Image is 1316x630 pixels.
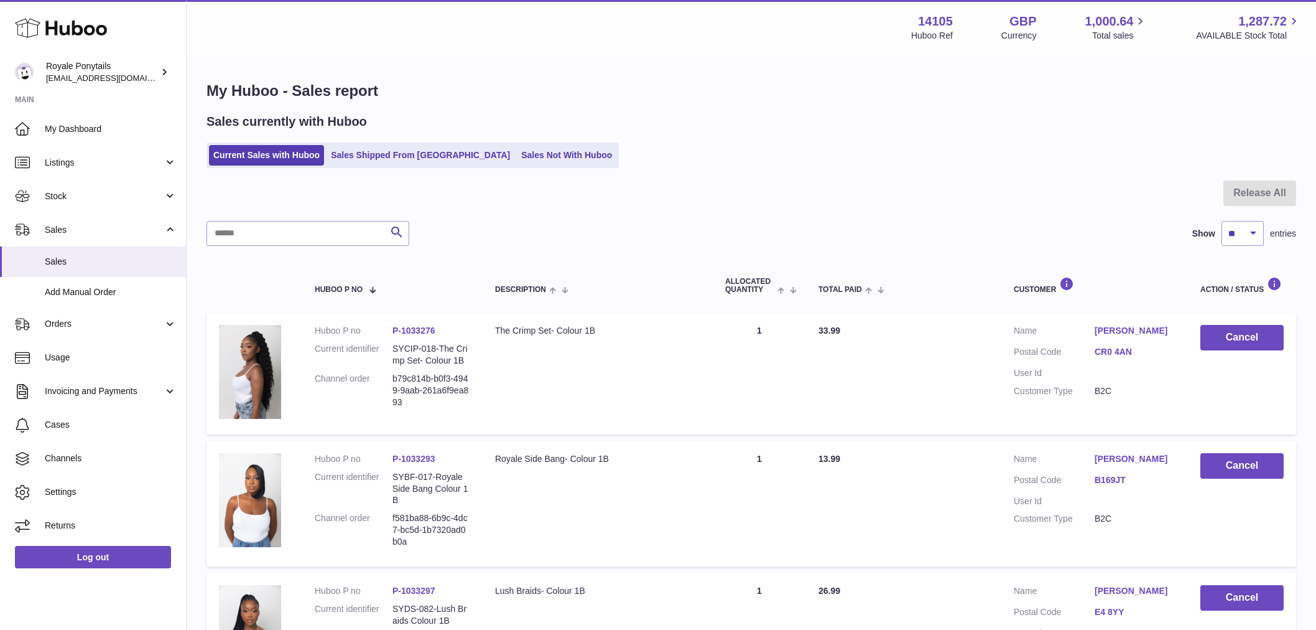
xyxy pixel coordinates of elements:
[1095,474,1175,486] a: B169JT
[45,318,164,330] span: Orders
[392,586,435,596] a: P-1033297
[392,603,470,627] dd: SYDS-082-Lush Braids Colour 1B
[495,585,700,597] div: Lush Braids- Colour 1B
[45,224,164,236] span: Sales
[45,352,177,364] span: Usage
[45,385,164,397] span: Invoicing and Payments
[818,586,840,596] span: 26.99
[315,603,392,627] dt: Current identifier
[1095,453,1175,465] a: [PERSON_NAME]
[206,81,1296,101] h1: My Huboo - Sales report
[1014,367,1095,379] dt: User Id
[1014,277,1175,294] div: Customer
[1095,346,1175,358] a: CR0 4AN
[206,113,367,130] h2: Sales currently with Huboo
[45,520,177,532] span: Returns
[713,441,806,567] td: 1
[45,190,164,202] span: Stock
[315,325,392,337] dt: Huboo P no
[392,471,470,507] dd: SYBF-017-Royale Side Bang Colour 1B
[1200,325,1284,350] button: Cancel
[392,326,435,336] a: P-1033276
[1095,585,1175,597] a: [PERSON_NAME]
[1014,346,1095,361] dt: Postal Code
[818,326,840,336] span: 33.99
[392,373,470,408] dd: b79c814b-b0f3-4949-9aab-261a6f9ea893
[45,419,177,431] span: Cases
[46,73,183,83] span: [EMAIL_ADDRESS][DOMAIN_NAME]
[1095,606,1175,618] a: E4 8YY
[1009,13,1036,30] strong: GBP
[45,123,177,135] span: My Dashboard
[911,30,953,42] div: Huboo Ref
[1014,496,1095,507] dt: User Id
[392,343,470,367] dd: SYCIP-018-The Crimp Set- Colour 1B
[45,256,177,268] span: Sales
[1196,30,1301,42] span: AVAILABLE Stock Total
[315,343,392,367] dt: Current identifier
[1238,13,1287,30] span: 1,287.72
[818,454,840,464] span: 13.99
[46,60,158,84] div: Royale Ponytails
[315,585,392,597] dt: Huboo P no
[315,471,392,507] dt: Current identifier
[1014,453,1095,468] dt: Name
[1270,228,1296,240] span: entries
[15,63,34,82] img: internalAdmin-14105@internal.huboo.com
[495,325,700,337] div: The Crimp Set- Colour 1B
[315,286,363,294] span: Huboo P no
[45,286,177,298] span: Add Manual Order
[392,512,470,548] dd: f581ba88-6b9c-4dc7-bc5d-1b7320ad0b0a
[219,325,281,419] img: 141051741006723.png
[209,145,324,166] a: Current Sales with Huboo
[219,453,281,548] img: 141051741006304.png
[45,157,164,169] span: Listings
[1085,13,1148,42] a: 1,000.64 Total sales
[315,512,392,548] dt: Channel order
[495,286,546,294] span: Description
[1001,30,1037,42] div: Currency
[1014,606,1095,621] dt: Postal Code
[15,546,171,568] a: Log out
[918,13,953,30] strong: 14105
[1085,13,1134,30] span: 1,000.64
[1014,513,1095,525] dt: Customer Type
[517,145,616,166] a: Sales Not With Huboo
[1092,30,1147,42] span: Total sales
[1095,385,1175,397] dd: B2C
[1192,228,1215,240] label: Show
[1095,513,1175,525] dd: B2C
[495,453,700,465] div: Royale Side Bang- Colour 1B
[818,286,862,294] span: Total paid
[1014,325,1095,340] dt: Name
[1200,585,1284,611] button: Cancel
[45,453,177,464] span: Channels
[1095,325,1175,337] a: [PERSON_NAME]
[1014,585,1095,600] dt: Name
[45,486,177,498] span: Settings
[725,278,774,294] span: ALLOCATED Quantity
[392,454,435,464] a: P-1033293
[315,373,392,408] dt: Channel order
[1200,277,1284,294] div: Action / Status
[1014,474,1095,489] dt: Postal Code
[1196,13,1301,42] a: 1,287.72 AVAILABLE Stock Total
[1200,453,1284,479] button: Cancel
[1014,385,1095,397] dt: Customer Type
[713,313,806,434] td: 1
[315,453,392,465] dt: Huboo P no
[327,145,514,166] a: Sales Shipped From [GEOGRAPHIC_DATA]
